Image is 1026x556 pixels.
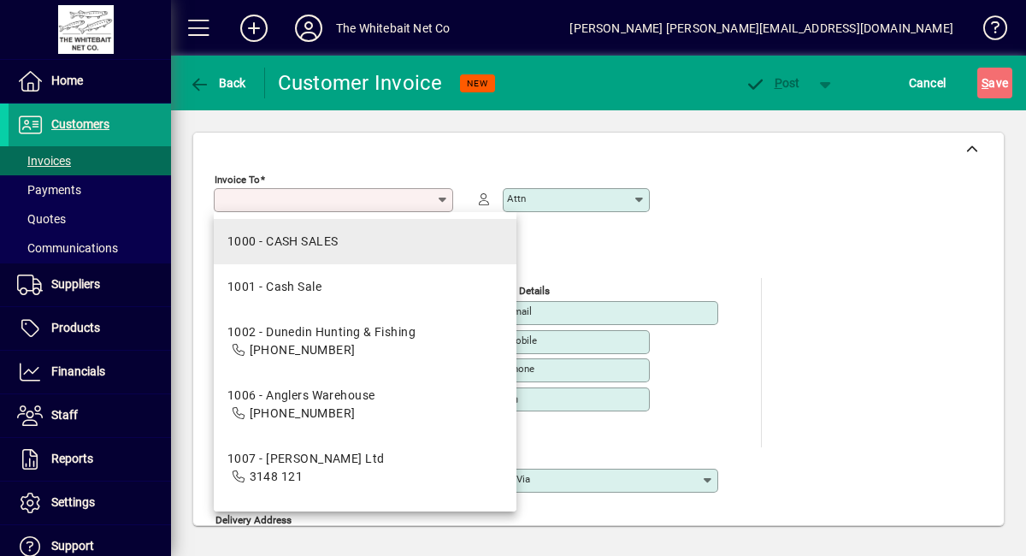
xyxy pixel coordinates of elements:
[507,305,532,317] mat-label: Email
[51,277,100,291] span: Suppliers
[17,183,81,197] span: Payments
[250,470,304,483] span: 3148 121
[214,219,516,264] mat-option: 1000 - CASH SALES
[569,15,953,42] div: [PERSON_NAME] [PERSON_NAME][EMAIL_ADDRESS][DOMAIN_NAME]
[215,174,260,186] mat-label: Invoice To
[214,373,516,436] mat-option: 1006 - Anglers Warehouse
[17,241,118,255] span: Communications
[227,450,385,468] div: 1007 - [PERSON_NAME] Ltd
[745,76,800,90] span: ost
[51,539,94,553] span: Support
[736,68,809,98] button: Post
[51,117,109,131] span: Customers
[51,408,78,422] span: Staff
[9,351,171,393] a: Financials
[9,394,171,437] a: Staff
[51,74,83,87] span: Home
[9,438,171,481] a: Reports
[467,78,488,89] span: NEW
[17,154,71,168] span: Invoices
[51,495,95,509] span: Settings
[17,212,66,226] span: Quotes
[227,233,338,251] div: 1000 - CASH SALES
[51,452,93,465] span: Reports
[507,363,534,375] mat-label: Phone
[227,387,375,405] div: 1006 - Anglers Warehouse
[189,76,246,90] span: Back
[775,76,782,90] span: P
[227,13,281,44] button: Add
[214,436,516,500] mat-option: 1007 - Arthur Burke Ltd
[905,68,951,98] button: Cancel
[9,175,171,204] a: Payments
[227,278,321,296] div: 1001 - Cash Sale
[250,343,356,357] span: [PHONE_NUMBER]
[982,69,1008,97] span: ave
[51,364,105,378] span: Financials
[336,15,451,42] div: The Whitebait Net Co
[9,482,171,524] a: Settings
[214,310,516,373] mat-option: 1002 - Dunedin Hunting & Fishing
[185,68,251,98] button: Back
[227,323,416,341] div: 1002 - Dunedin Hunting & Fishing
[171,68,265,98] app-page-header-button: Back
[909,69,946,97] span: Cancel
[250,406,356,420] span: [PHONE_NUMBER]
[9,307,171,350] a: Products
[214,264,516,310] mat-option: 1001 - Cash Sale
[982,76,988,90] span: S
[970,3,1005,59] a: Knowledge Base
[9,263,171,306] a: Suppliers
[281,13,336,44] button: Profile
[977,68,1012,98] button: Save
[278,69,443,97] div: Customer Invoice
[507,192,526,204] mat-label: Attn
[9,204,171,234] a: Quotes
[507,334,537,346] mat-label: Mobile
[51,321,100,334] span: Products
[9,60,171,103] a: Home
[9,234,171,263] a: Communications
[9,146,171,175] a: Invoices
